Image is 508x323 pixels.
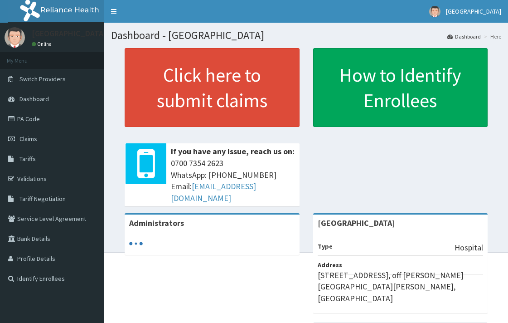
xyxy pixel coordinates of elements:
[171,146,295,157] b: If you have any issue, reach us on:
[455,242,483,254] p: Hospital
[482,33,501,40] li: Here
[32,29,106,38] p: [GEOGRAPHIC_DATA]
[318,242,333,250] b: Type
[32,41,53,47] a: Online
[318,269,484,304] p: [STREET_ADDRESS], off [PERSON_NAME][GEOGRAPHIC_DATA][PERSON_NAME], [GEOGRAPHIC_DATA]
[171,157,295,204] span: 0700 7354 2623 WhatsApp: [PHONE_NUMBER] Email:
[19,75,66,83] span: Switch Providers
[318,261,342,269] b: Address
[447,33,481,40] a: Dashboard
[129,218,184,228] b: Administrators
[446,7,501,15] span: [GEOGRAPHIC_DATA]
[5,27,25,48] img: User Image
[313,48,488,127] a: How to Identify Enrollees
[19,135,37,143] span: Claims
[111,29,501,41] h1: Dashboard - [GEOGRAPHIC_DATA]
[19,155,36,163] span: Tariffs
[125,48,300,127] a: Click here to submit claims
[429,6,440,17] img: User Image
[318,218,395,228] strong: [GEOGRAPHIC_DATA]
[171,181,256,203] a: [EMAIL_ADDRESS][DOMAIN_NAME]
[19,195,66,203] span: Tariff Negotiation
[19,95,49,103] span: Dashboard
[129,237,143,250] svg: audio-loading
